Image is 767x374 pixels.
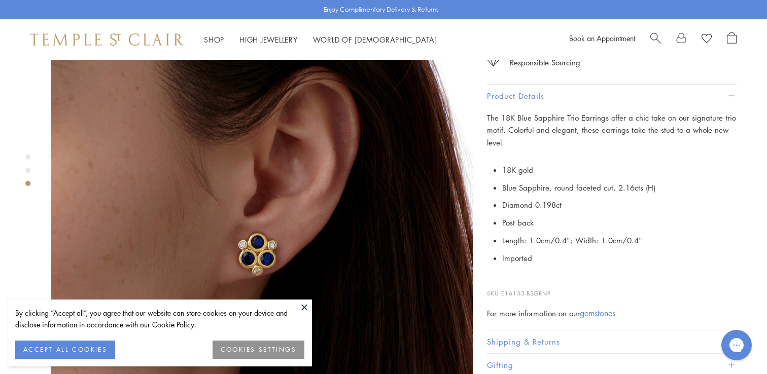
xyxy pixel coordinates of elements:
li: Length: 1.0cm/0.4"; Width: 1.0cm/0.4" [502,232,737,249]
a: View Wishlist [702,32,712,47]
p: SKU: [487,279,737,298]
a: ShopShop [204,34,224,45]
div: Responsible Sourcing [510,56,580,69]
p: The 18K Blue Sapphire Trio Earrings offer a chic take on our signature trio motif. Colorful and e... [487,111,737,149]
span: Diamond 0.198ct [502,200,562,210]
img: Temple St. Clair [30,33,184,46]
iframe: Gorgias live chat messenger [716,326,757,364]
button: Shipping & Returns [487,330,737,353]
li: Imported [502,249,737,267]
a: Search [650,32,661,47]
span: E16133-BSGRNP [501,289,551,297]
li: 18K gold [502,161,737,179]
a: Book an Appointment [569,33,635,43]
button: Product Details [487,85,737,107]
button: ACCEPT ALL COOKIES [15,341,115,359]
nav: Main navigation [204,33,437,46]
div: Product gallery navigation [25,152,30,194]
img: icon_sourcing.svg [487,56,500,66]
a: Open Shopping Bag [727,32,737,47]
button: COOKIES SETTINGS [213,341,304,359]
p: Enjoy Complimentary Delivery & Returns [324,5,439,15]
li: Post back [502,214,737,232]
a: World of [DEMOGRAPHIC_DATA]World of [DEMOGRAPHIC_DATA] [313,34,437,45]
div: By clicking “Accept all”, you agree that our website can store cookies on your device and disclos... [15,307,304,330]
a: gemstones [580,308,615,319]
a: High JewelleryHigh Jewellery [239,34,298,45]
div: For more information on our [487,307,737,320]
span: Blue Sapphire, round faceted cut, 2.16cts (H) [502,182,655,193]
